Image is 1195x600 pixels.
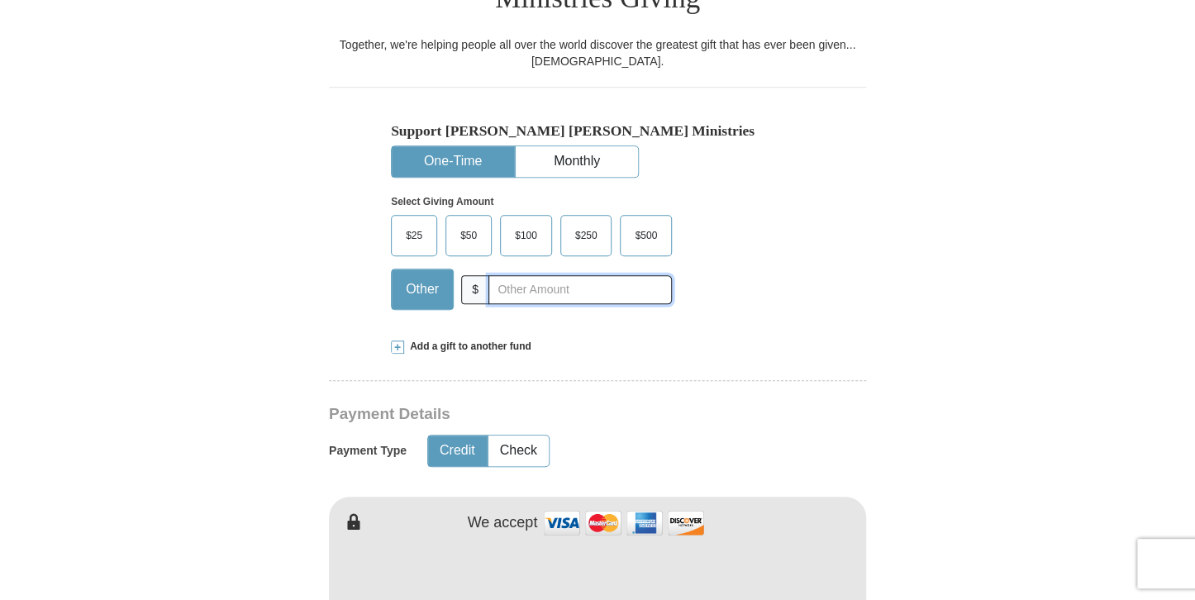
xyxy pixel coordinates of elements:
[488,275,672,304] input: Other Amount
[391,122,804,140] h5: Support [PERSON_NAME] [PERSON_NAME] Ministries
[541,505,707,540] img: credit cards accepted
[391,196,493,207] strong: Select Giving Amount
[452,223,485,248] span: $50
[461,275,489,304] span: $
[428,436,487,466] button: Credit
[329,405,750,424] h3: Payment Details
[398,223,431,248] span: $25
[329,444,407,458] h5: Payment Type
[567,223,606,248] span: $250
[398,277,447,302] span: Other
[468,514,538,532] h4: We accept
[392,146,514,177] button: One-Time
[516,146,638,177] button: Monthly
[626,223,665,248] span: $500
[507,223,545,248] span: $100
[404,340,531,354] span: Add a gift to another fund
[329,36,866,69] div: Together, we're helping people all over the world discover the greatest gift that has ever been g...
[488,436,549,466] button: Check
